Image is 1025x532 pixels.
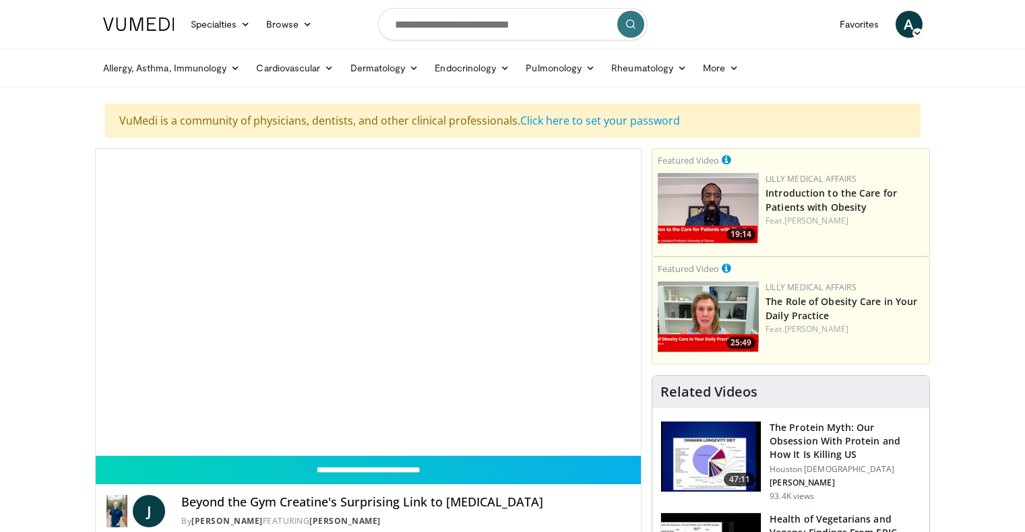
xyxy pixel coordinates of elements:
a: Lilly Medical Affairs [766,173,857,185]
a: Click here to set your password [520,113,680,128]
a: More [695,55,747,81]
a: Endocrinology [427,55,518,81]
a: Cardiovascular [248,55,342,81]
a: A [896,11,923,38]
div: Feat. [766,323,924,335]
a: 47:11 The Protein Myth: Our Obsession With Protein and How It Is Killing US Houston [DEMOGRAPHIC_... [660,421,921,502]
a: The Role of Obesity Care in Your Daily Practice [766,295,917,322]
video-js: Video Player [96,149,642,456]
small: Featured Video [658,154,719,166]
a: J [133,495,165,527]
a: Lilly Medical Affairs [766,281,857,293]
img: Dr. Jordan Rennicke [106,495,128,527]
span: 19:14 [726,228,755,240]
span: 25:49 [726,337,755,349]
h4: Related Videos [660,384,757,400]
small: Featured Video [658,263,719,275]
input: Search topics, interventions [378,8,648,40]
a: Allergy, Asthma, Immunology [95,55,249,81]
a: Rheumatology [603,55,695,81]
a: Pulmonology [518,55,603,81]
a: [PERSON_NAME] [784,215,848,226]
p: Houston [DEMOGRAPHIC_DATA] [770,464,921,475]
div: By FEATURING [181,515,630,527]
a: [PERSON_NAME] [191,515,263,527]
p: [PERSON_NAME] [770,477,921,488]
a: [PERSON_NAME] [784,323,848,335]
img: VuMedi Logo [103,18,175,31]
a: Introduction to the Care for Patients with Obesity [766,187,897,213]
div: VuMedi is a community of physicians, dentists, and other clinical professionals. [105,104,921,137]
img: acc2e291-ced4-4dd5-b17b-d06994da28f3.png.150x105_q85_crop-smart_upscale.png [658,173,759,244]
a: Favorites [832,11,888,38]
div: Feat. [766,215,924,227]
img: b7b8b05e-5021-418b-a89a-60a270e7cf82.150x105_q85_crop-smart_upscale.jpg [661,422,761,492]
a: 19:14 [658,173,759,244]
a: Dermatology [342,55,427,81]
a: Specialties [183,11,259,38]
p: 93.4K views [770,491,814,502]
h3: The Protein Myth: Our Obsession With Protein and How It Is Killing US [770,421,921,461]
a: 25:49 [658,281,759,352]
span: 47:11 [724,473,756,486]
a: [PERSON_NAME] [309,515,381,527]
a: Browse [258,11,320,38]
h4: Beyond the Gym Creatine's Surprising Link to [MEDICAL_DATA] [181,495,630,510]
img: e1208b6b-349f-4914-9dd7-f97803bdbf1d.png.150x105_q85_crop-smart_upscale.png [658,281,759,352]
